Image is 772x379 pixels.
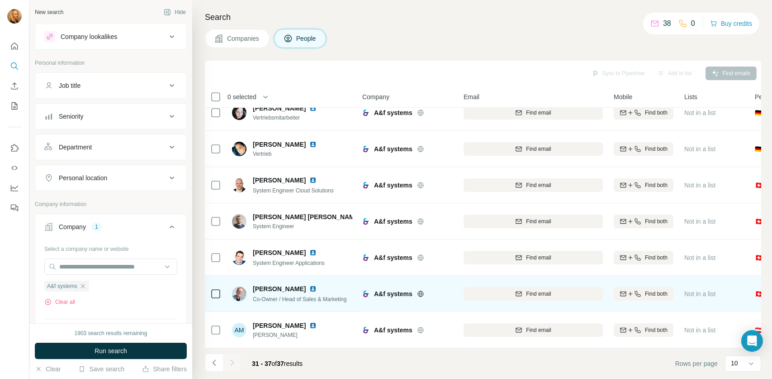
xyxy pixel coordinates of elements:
img: LinkedIn logo [309,105,317,112]
span: Find both [645,326,668,334]
img: Logo of A&f systems [362,290,369,297]
span: [PERSON_NAME] [253,104,306,113]
span: A&f systems [374,217,412,226]
button: Search [7,58,22,74]
button: Company1 [35,216,186,241]
img: Avatar [7,9,22,24]
button: Clear all [44,298,75,306]
span: Company [362,92,389,101]
span: [PERSON_NAME] [253,284,306,293]
button: Feedback [7,200,22,216]
span: Lists [684,92,697,101]
button: Enrich CSV [7,78,22,94]
button: Find email [464,142,603,156]
img: LinkedIn logo [309,177,317,184]
span: A&f systems [374,108,412,117]
img: LinkedIn logo [309,285,317,293]
span: A&f systems [374,253,412,262]
button: Share filters [142,365,187,374]
div: Personal location [59,173,107,182]
img: LinkedIn logo [309,249,317,256]
span: Run search [95,346,127,355]
button: Find both [614,142,673,156]
button: Find both [614,215,673,228]
img: Logo of A&f systems [362,145,369,153]
div: Department [59,143,92,152]
span: Not in a list [684,254,715,261]
button: Find email [464,323,603,337]
div: Company lookalikes [61,32,117,41]
div: New search [35,8,63,16]
img: LinkedIn logo [309,322,317,329]
span: Find email [526,109,551,117]
button: Find both [614,323,673,337]
button: Company lookalikes [35,26,186,48]
button: Job title [35,75,186,96]
div: Company [59,222,86,231]
span: 🇩🇪 [755,108,763,117]
p: Company information [35,200,187,208]
img: LinkedIn logo [309,141,317,148]
img: Avatar [232,142,246,156]
button: Personal location [35,167,186,189]
span: Find both [645,109,668,117]
button: Quick start [7,38,22,54]
span: System Engineer [253,222,352,230]
img: Avatar [232,250,246,265]
span: Find email [526,145,551,153]
img: Avatar [232,214,246,229]
span: 🇨🇭 [755,217,763,226]
span: Not in a list [684,218,715,225]
span: Find email [526,217,551,225]
p: Personal information [35,59,187,67]
button: Find both [614,178,673,192]
img: Avatar [232,106,246,120]
button: Find email [464,106,603,120]
span: Co-Owner / Head of Sales & Marketing [253,296,346,302]
img: Logo of A&f systems [362,182,369,189]
span: Not in a list [684,145,715,153]
span: Not in a list [684,109,715,116]
span: Find email [526,254,551,262]
span: of [272,360,277,367]
span: Find email [526,181,551,189]
span: A&f systems [374,289,412,298]
span: Email [464,92,479,101]
img: Logo of A&f systems [362,254,369,261]
span: Vertriebsmitarbeiter [253,114,327,122]
span: [PERSON_NAME] [253,140,306,149]
p: 0 [691,18,695,29]
button: Hide [157,5,192,19]
div: 1 [91,223,102,231]
span: 🇦🇹 [755,326,763,335]
button: Seniority [35,106,186,127]
button: Find both [614,106,673,120]
span: Find both [645,290,668,298]
span: 🇩🇪 [755,144,763,154]
span: A&f systems [374,181,412,190]
span: A&f systems [47,282,77,290]
span: Find both [645,254,668,262]
img: Logo of A&f systems [362,326,369,334]
span: [PERSON_NAME] [PERSON_NAME] [253,212,361,221]
span: 🇨🇭 [755,181,763,190]
button: Find email [464,251,603,264]
span: 31 - 37 [252,360,272,367]
button: Department [35,136,186,158]
button: Clear [35,365,61,374]
button: Find email [464,178,603,192]
span: Not in a list [684,290,715,297]
p: 38 [663,18,671,29]
p: 10 [731,359,738,368]
span: 🇨🇭 [755,253,763,262]
span: Not in a list [684,326,715,334]
span: System Engineer Cloud Solutions [253,187,334,194]
button: Find email [464,287,603,301]
span: [PERSON_NAME] [253,321,306,330]
div: Select a company name or website [44,241,177,253]
span: Find both [645,217,668,225]
button: Find both [614,251,673,264]
span: Mobile [614,92,632,101]
img: Logo of A&f systems [362,109,369,116]
button: Find email [464,215,603,228]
